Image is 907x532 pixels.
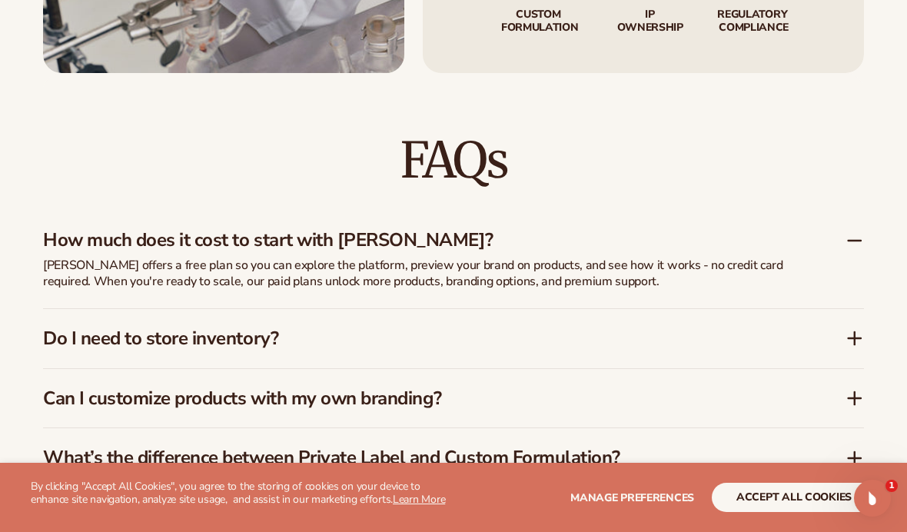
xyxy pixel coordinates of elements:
[43,387,799,410] h3: Can I customize products with my own branding?
[854,480,891,517] iframe: Intercom live chat
[570,483,694,512] button: Manage preferences
[570,490,694,505] span: Manage preferences
[43,229,799,251] h3: How much does it cost to start with [PERSON_NAME]?
[43,258,812,290] p: [PERSON_NAME] offers a free plan so you can explore the platform, preview your brand on products,...
[712,483,876,512] button: accept all cookies
[393,492,445,507] a: Learn More
[491,9,587,35] p: Custom formulation
[610,9,689,35] p: IP Ownership
[43,328,799,350] h3: Do I need to store inventory?
[712,9,795,35] p: regulatory compliance
[31,480,453,507] p: By clicking "Accept All Cookies", you agree to the storing of cookies on your device to enhance s...
[885,480,898,492] span: 1
[43,135,864,186] h2: FAQs
[43,447,799,469] h3: What’s the difference between Private Label and Custom Formulation?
